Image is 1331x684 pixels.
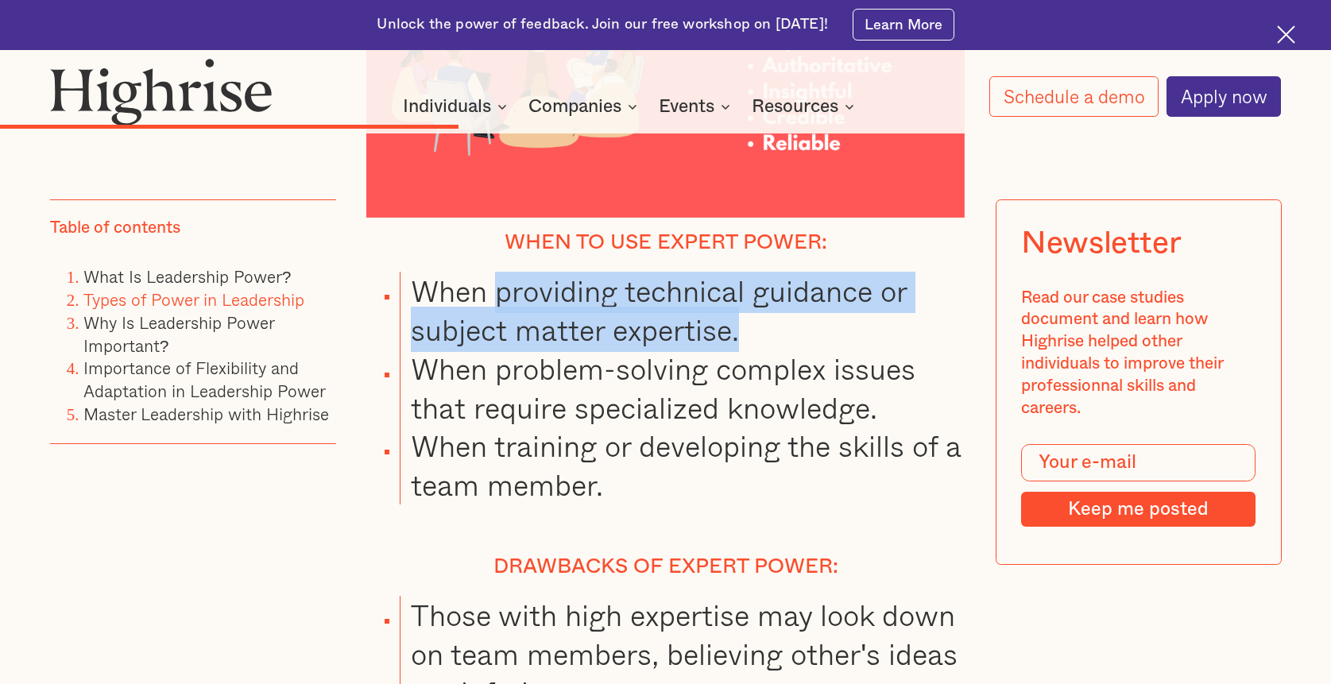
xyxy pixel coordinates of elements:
div: Unlock the power of feedback. Join our free workshop on [DATE]! [377,15,828,35]
img: Cross icon [1277,25,1295,44]
a: Importance of Flexibility and Adaptation in Leadership Power [83,355,326,404]
a: Apply now [1167,76,1281,117]
div: Resources [752,97,859,116]
a: Master Leadership with Highrise [83,401,329,427]
a: Types of Power in Leadership [83,287,304,312]
li: When training or developing the skills of a team member. [400,427,965,504]
div: Individuals [403,97,512,116]
h4: When to use expert power: [366,230,964,255]
div: Events [659,97,714,116]
div: Newsletter [1021,226,1181,262]
div: Individuals [403,97,491,116]
input: Your e-mail [1021,444,1256,481]
div: Resources [752,97,838,116]
h4: Drawbacks of expert power: [366,555,964,579]
a: What Is Leadership Power? [83,264,292,289]
div: Companies [528,97,642,116]
div: Table of contents [50,217,180,239]
li: When problem-solving complex issues that require specialized knowledge. [400,350,965,427]
a: Learn More [853,9,954,41]
div: Events [659,97,735,116]
form: Modal Form [1021,444,1256,527]
img: Highrise logo [50,58,273,126]
div: Read our case studies document and learn how Highrise helped other individuals to improve their p... [1021,287,1256,419]
div: Companies [528,97,621,116]
a: Why Is Leadership Power Important? [83,310,274,358]
li: When providing technical guidance or subject matter expertise. [400,272,965,349]
a: Schedule a demo [989,76,1159,117]
input: Keep me posted [1021,492,1256,527]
